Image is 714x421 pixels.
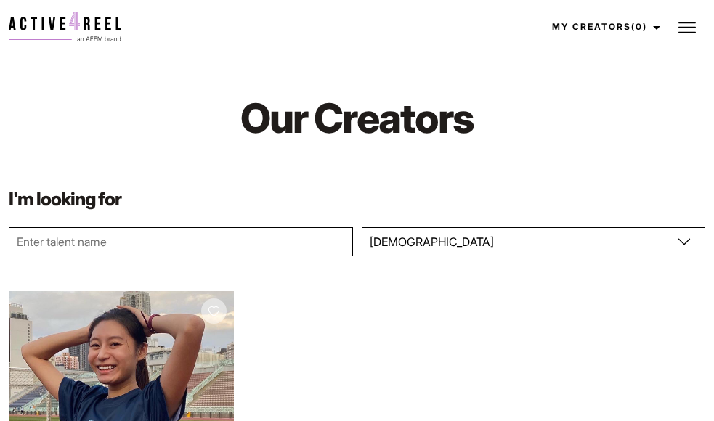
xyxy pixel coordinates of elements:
[631,21,647,32] span: (0)
[678,19,696,36] img: Burger icon
[9,93,705,144] h1: Our Creators
[9,190,705,208] p: I'm looking for
[9,227,353,256] input: Enter talent name
[9,12,121,41] img: a4r-logo.svg
[539,7,669,46] a: My Creators(0)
